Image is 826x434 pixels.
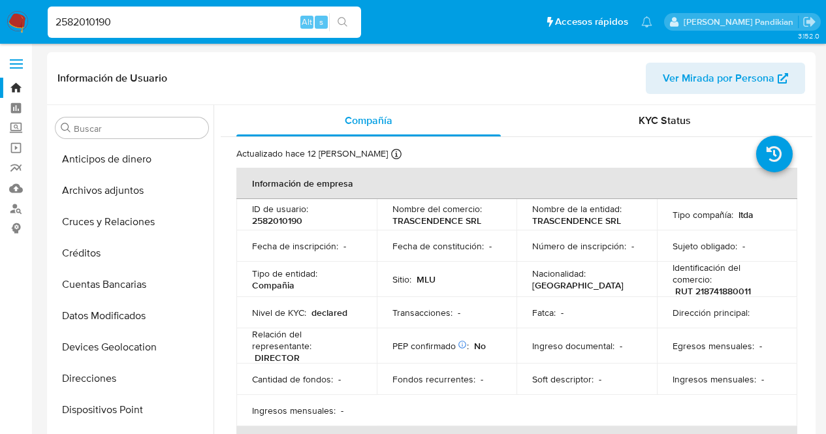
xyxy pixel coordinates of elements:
[532,373,594,385] p: Soft descriptor :
[802,15,816,29] a: Salir
[236,168,797,199] th: Información de empresa
[50,269,214,300] button: Cuentas Bancarias
[739,209,754,221] p: ltda
[675,285,751,297] p: RUT 218741880011
[599,373,601,385] p: -
[252,328,361,352] p: Relación del representante :
[639,113,691,128] span: KYC Status
[631,240,634,252] p: -
[74,123,203,134] input: Buscar
[252,268,317,279] p: Tipo de entidad :
[252,373,333,385] p: Cantidad de fondos :
[555,15,628,29] span: Accesos rápidos
[646,63,805,94] button: Ver Mirada por Persona
[532,240,626,252] p: Número de inscripción :
[673,209,733,221] p: Tipo compañía :
[673,240,737,252] p: Sujeto obligado :
[684,16,798,28] p: agostina.bazzano@mercadolibre.com
[532,203,622,215] p: Nombre de la entidad :
[255,352,300,364] p: DIRECTOR
[458,307,460,318] p: -
[532,307,556,318] p: Fatca :
[343,240,346,252] p: -
[50,238,214,269] button: Créditos
[673,307,750,318] p: Dirección principal :
[673,373,756,385] p: Ingresos mensuales :
[302,16,312,28] span: Alt
[392,273,411,285] p: Sitio :
[50,363,214,394] button: Direcciones
[663,63,774,94] span: Ver Mirada por Persona
[50,206,214,238] button: Cruces y Relaciones
[392,373,475,385] p: Fondos recurrentes :
[236,147,388,160] p: Actualizado hace 12 [PERSON_NAME]
[641,16,652,27] a: Notificaciones
[759,340,762,352] p: -
[338,373,341,385] p: -
[329,13,356,31] button: search-icon
[532,215,621,226] p: TRASCENDENCE SRL
[252,203,308,215] p: ID de usuario :
[252,279,294,291] p: Compañia
[57,72,167,85] h1: Información de Usuario
[319,16,323,28] span: s
[620,340,622,352] p: -
[392,215,481,226] p: TRASCENDENCE SRL
[50,175,214,206] button: Archivos adjuntos
[311,307,347,318] p: declared
[252,405,336,416] p: Ingresos mensuales :
[50,144,214,175] button: Anticipos de dinero
[417,273,436,285] p: MLU
[252,307,306,318] p: Nivel de KYC :
[345,113,392,128] span: Compañía
[742,240,745,252] p: -
[48,14,361,31] input: Buscar usuario o caso...
[392,340,469,352] p: PEP confirmado :
[252,215,302,226] p: 2582010190
[252,240,338,252] p: Fecha de inscripción :
[61,123,71,133] button: Buscar
[561,307,564,318] p: -
[761,373,764,385] p: -
[50,394,214,426] button: Dispositivos Point
[532,268,586,279] p: Nacionalidad :
[474,340,486,352] p: No
[50,300,214,332] button: Datos Modificados
[392,240,484,252] p: Fecha de constitución :
[481,373,483,385] p: -
[341,405,343,416] p: -
[532,340,614,352] p: Ingreso documental :
[50,332,214,363] button: Devices Geolocation
[392,203,482,215] p: Nombre del comercio :
[673,262,782,285] p: Identificación del comercio :
[532,279,624,291] p: [GEOGRAPHIC_DATA]
[392,307,453,318] p: Transacciones :
[673,340,754,352] p: Egresos mensuales :
[489,240,492,252] p: -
